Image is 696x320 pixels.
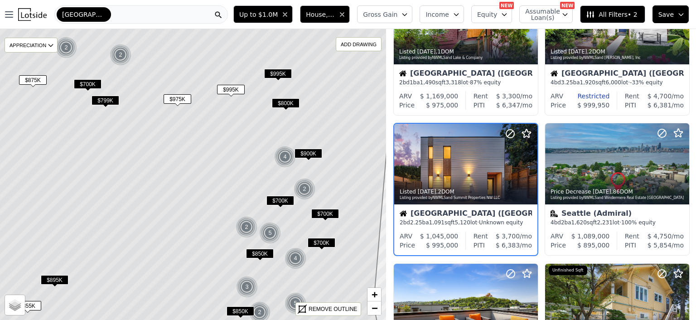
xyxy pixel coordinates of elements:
div: Listed , 1 DOM [399,48,533,55]
span: $900K [295,149,322,158]
span: $ 975,000 [426,102,458,109]
span: Assumable Loan(s) [525,8,554,21]
div: Listing provided by NWMLS and [PERSON_NAME], Inc [551,55,685,61]
div: Price [400,241,415,250]
div: /mo [636,101,684,110]
div: 2 bd 2.25 ba sqft lot · Unknown equity [400,219,532,226]
div: /mo [636,241,684,250]
span: $ 4,700 [648,92,672,100]
span: − [372,302,377,314]
div: /mo [488,232,532,241]
button: Gross Gain [357,5,412,23]
div: ARV [551,92,563,101]
div: [GEOGRAPHIC_DATA] ([GEOGRAPHIC_DATA]) [400,210,532,219]
div: Rent [625,232,639,241]
span: 3,318 [445,79,461,86]
div: /mo [485,101,532,110]
span: $ 1,045,000 [420,233,459,240]
span: $850K [227,306,254,316]
img: g1.png [274,146,296,168]
span: $895K [41,275,68,285]
span: Gross Gain [363,10,397,19]
span: $855K [14,301,41,310]
span: $ 995,000 [426,242,458,249]
img: g1.png [236,216,258,238]
div: Price [399,101,415,110]
div: Rent [474,92,488,101]
img: House [399,70,406,77]
a: Zoom in [367,288,381,301]
span: $ 999,950 [577,102,609,109]
div: [GEOGRAPHIC_DATA] ([GEOGRAPHIC_DATA]) [551,70,684,79]
div: 2 [110,44,131,66]
div: REMOVE OUTLINE [309,305,357,313]
a: Layers [5,295,25,315]
div: 4 bd 2 ba sqft lot · 100% equity [551,219,684,226]
div: 2 [294,178,315,200]
div: Listing provided by NWMLS and Lake & Company [399,55,533,61]
div: Seattle (Admiral) [551,210,684,219]
div: Price Decrease , 86 DOM [551,188,685,195]
div: $900K [295,149,322,162]
span: $800K [272,98,300,108]
div: $800K [272,98,300,112]
span: $ 1,089,000 [571,233,610,240]
span: [GEOGRAPHIC_DATA] [62,10,106,19]
div: 5 [259,222,281,244]
span: $700K [74,79,101,89]
div: $855K [14,301,41,314]
span: 1,920 [580,79,595,86]
span: $ 3,300 [496,92,520,100]
span: Up to $1.0M [239,10,278,19]
span: 5,120 [455,219,470,226]
a: Price Decrease [DATE],86DOMListing provided byNWMLSand Windermere Real Estate [GEOGRAPHIC_DATA]Mu... [545,123,689,256]
div: ARV [400,232,412,241]
span: House, Multifamily [306,10,335,19]
div: Restricted [563,92,609,101]
time: 2025-08-08 19:58 [417,48,436,55]
a: Listed [DATE],2DOMListing provided byNWMLSand Summit Properties NW LLCHouse[GEOGRAPHIC_DATA] ([GE... [393,123,537,256]
div: Listed , 2 DOM [551,48,685,55]
div: $975K [164,94,191,107]
time: 2025-08-07 23:32 [569,48,587,55]
span: $ 6,381 [648,102,672,109]
div: Rent [474,232,488,241]
div: /mo [488,92,532,101]
span: $700K [311,209,339,218]
span: $700K [308,238,335,247]
div: $850K [227,306,254,320]
button: Assumable Loan(s) [519,5,573,23]
img: g1.png [236,276,258,298]
div: /mo [485,241,532,250]
div: [GEOGRAPHIC_DATA] ([GEOGRAPHIC_DATA]) [399,70,532,79]
button: Equity [471,5,512,23]
button: House, Multifamily [300,5,350,23]
div: Listing provided by NWMLS and Summit Properties NW LLC [400,195,533,201]
div: PITI [625,241,636,250]
a: Zoom out [367,301,381,315]
div: $700K [311,209,339,222]
div: APPRECIATION [5,38,58,53]
div: ARV [399,92,412,101]
span: + [372,289,377,300]
time: 2025-08-07 13:59 [593,189,611,195]
span: $ 1,169,000 [420,92,459,100]
img: g1.png [55,37,77,58]
span: $799K [92,96,119,105]
div: Listed , 2 DOM [400,188,533,195]
div: $700K [74,79,101,92]
span: 1,620 [571,219,587,226]
div: PITI [474,241,485,250]
span: $995K [264,69,292,78]
span: $ 895,000 [577,242,609,249]
img: House [400,210,407,217]
div: NEW [499,2,514,9]
div: $895K [41,275,68,288]
div: 2 [236,216,257,238]
div: Rent [625,92,639,101]
div: ARV [551,232,563,241]
span: 1,490 [420,79,435,86]
span: $ 5,854 [648,242,672,249]
img: g1.png [285,247,307,269]
span: 1,091 [429,219,445,226]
